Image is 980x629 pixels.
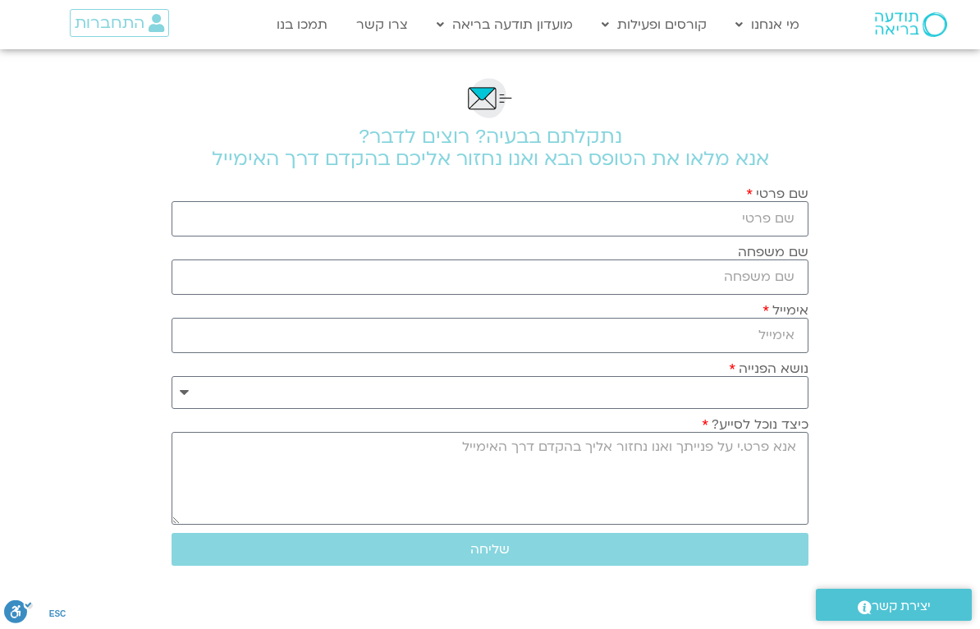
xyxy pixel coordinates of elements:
input: שם פרטי [172,201,808,236]
a: יצירת קשר [816,589,972,621]
a: צרו קשר [348,9,416,40]
label: אימייל [762,303,808,318]
label: שם משפחה [738,245,808,259]
span: התחברות [75,14,144,32]
label: כיצד נוכל לסייע? [702,417,808,432]
img: תודעה בריאה [875,12,947,37]
button: שליחה [172,533,808,566]
a: קורסים ופעילות [593,9,715,40]
a: התחברות [70,9,169,37]
a: מי אנחנו [727,9,808,40]
input: שם משפחה [172,259,808,295]
label: נושא הפנייה [729,361,808,376]
span: יצירת קשר [872,595,931,618]
input: אימייל [172,318,808,353]
span: שליחה [470,542,510,557]
a: מועדון תודעה בריאה [428,9,581,40]
form: טופס חדש [172,186,808,574]
label: שם פרטי [746,186,808,201]
a: תמכו בנו [268,9,336,40]
h2: נתקלתם בבעיה? רוצים לדבר? אנא מלאו את הטופס הבא ואנו נחזור אליכם בהקדם דרך האימייל [172,126,808,170]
